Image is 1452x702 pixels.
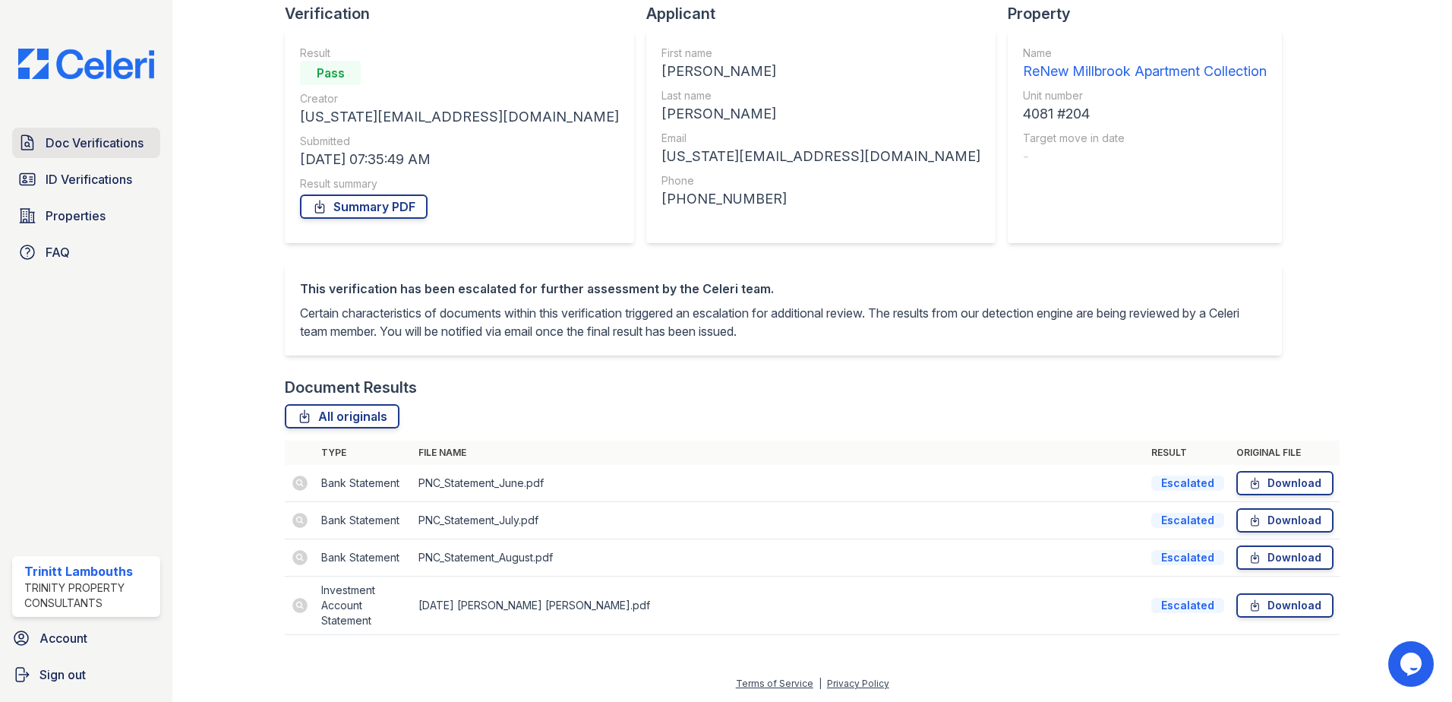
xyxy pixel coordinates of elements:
[661,103,980,125] div: [PERSON_NAME]
[1008,3,1294,24] div: Property
[1023,146,1267,167] div: -
[1151,476,1224,491] div: Escalated
[819,678,822,689] div: |
[300,46,619,61] div: Result
[315,465,412,502] td: Bank Statement
[39,666,86,684] span: Sign out
[1236,508,1334,533] a: Download
[300,106,619,128] div: [US_STATE][EMAIL_ADDRESS][DOMAIN_NAME]
[1151,598,1224,613] div: Escalated
[46,170,132,188] span: ID Verifications
[1023,88,1267,103] div: Unit number
[661,61,980,82] div: [PERSON_NAME]
[46,207,106,225] span: Properties
[300,149,619,170] div: [DATE] 07:35:49 AM
[315,502,412,539] td: Bank Statement
[412,577,1145,635] td: [DATE] [PERSON_NAME] [PERSON_NAME].pdf
[315,577,412,635] td: Investment Account Statement
[736,678,813,689] a: Terms of Service
[285,377,417,398] div: Document Results
[300,194,428,219] a: Summary PDF
[300,61,361,85] div: Pass
[1236,593,1334,618] a: Download
[300,134,619,149] div: Submitted
[24,562,154,580] div: Trinitt Lambouths
[827,678,889,689] a: Privacy Policy
[1023,46,1267,82] a: Name ReNew Millbrook Apartment Collection
[1236,471,1334,495] a: Download
[412,502,1145,539] td: PNC_Statement_July.pdf
[1145,441,1230,465] th: Result
[24,580,154,611] div: Trinity Property Consultants
[12,201,160,231] a: Properties
[1388,641,1437,687] iframe: chat widget
[39,629,87,647] span: Account
[661,88,980,103] div: Last name
[661,146,980,167] div: [US_STATE][EMAIL_ADDRESS][DOMAIN_NAME]
[412,465,1145,502] td: PNC_Statement_June.pdf
[1151,513,1224,528] div: Escalated
[1023,131,1267,146] div: Target move in date
[1023,61,1267,82] div: ReNew Millbrook Apartment Collection
[12,164,160,194] a: ID Verifications
[6,49,166,79] img: CE_Logo_Blue-a8612792a0a2168367f1c8372b55b34899dd931a85d93a1a3d3e32e68fde9ad4.png
[1230,441,1340,465] th: Original file
[6,623,166,653] a: Account
[12,128,160,158] a: Doc Verifications
[661,188,980,210] div: [PHONE_NUMBER]
[1023,46,1267,61] div: Name
[12,237,160,267] a: FAQ
[285,404,399,428] a: All originals
[1023,103,1267,125] div: 4081 #204
[315,441,412,465] th: Type
[661,131,980,146] div: Email
[315,539,412,577] td: Bank Statement
[285,3,646,24] div: Verification
[46,243,70,261] span: FAQ
[300,176,619,191] div: Result summary
[1151,550,1224,565] div: Escalated
[661,46,980,61] div: First name
[300,280,1267,298] div: This verification has been escalated for further assessment by the Celeri team.
[412,441,1145,465] th: File name
[300,91,619,106] div: Creator
[661,173,980,188] div: Phone
[46,134,144,152] span: Doc Verifications
[412,539,1145,577] td: PNC_Statement_August.pdf
[1236,545,1334,570] a: Download
[646,3,1008,24] div: Applicant
[6,659,166,690] a: Sign out
[300,304,1267,340] p: Certain characteristics of documents within this verification triggered an escalation for additio...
